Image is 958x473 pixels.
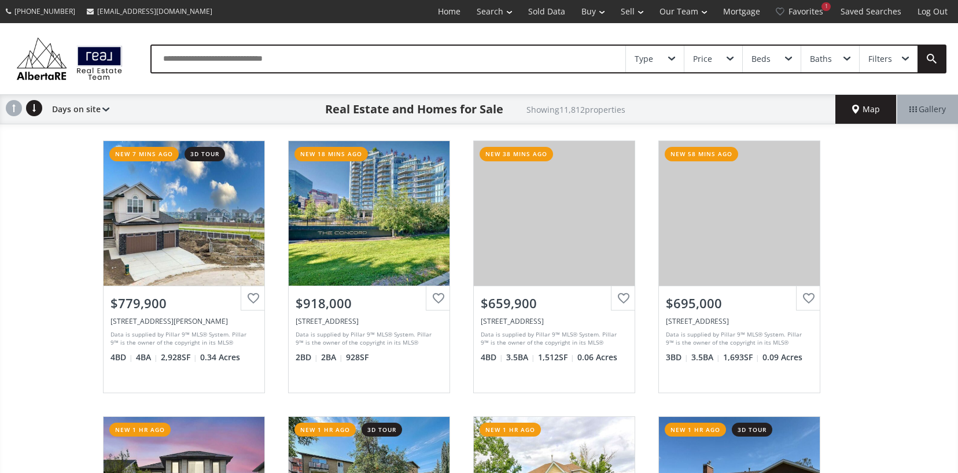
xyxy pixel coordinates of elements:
div: Data is supplied by Pillar 9™ MLS® System. Pillar 9™ is the owner of the copyright in its MLS® Sy... [110,330,255,348]
span: 3.5 BA [506,352,535,363]
a: new 18 mins ago$918,000[STREET_ADDRESS]Data is supplied by Pillar 9™ MLS® System. Pillar 9™ is th... [277,129,462,404]
div: $918,000 [296,294,443,312]
span: 0.09 Acres [762,352,802,363]
img: Logo [12,35,127,83]
div: $779,900 [110,294,257,312]
div: 1 [821,2,831,11]
span: [EMAIL_ADDRESS][DOMAIN_NAME] [97,6,212,16]
div: 898 Evanston Drive NW, Calgary, AB T3P 0B1 [666,316,813,326]
div: Map [835,95,897,124]
span: 4 BD [481,352,503,363]
div: Data is supplied by Pillar 9™ MLS® System. Pillar 9™ is the owner of the copyright in its MLS® Sy... [666,330,810,348]
div: $659,900 [481,294,628,312]
span: 2 BA [321,352,343,363]
h2: Showing 11,812 properties [526,105,625,114]
div: Filters [868,55,892,63]
div: Days on site [46,95,109,124]
span: 1,693 SF [723,352,760,363]
span: 1,512 SF [538,352,574,363]
h1: Real Estate and Homes for Sale [325,101,503,117]
span: Map [852,104,880,115]
span: 928 SF [346,352,369,363]
span: 2 BD [296,352,318,363]
div: Baths [810,55,832,63]
div: Data is supplied by Pillar 9™ MLS® System. Pillar 9™ is the owner of the copyright in its MLS® Sy... [296,330,440,348]
a: [EMAIL_ADDRESS][DOMAIN_NAME] [81,1,218,22]
div: $695,000 [666,294,813,312]
div: 48 Auburn Bay Crescent SE, Calgary, AB T3M 0K4 [481,316,628,326]
div: Data is supplied by Pillar 9™ MLS® System. Pillar 9™ is the owner of the copyright in its MLS® Sy... [481,330,625,348]
span: 3 BD [666,352,688,363]
div: Gallery [897,95,958,124]
a: new 58 mins ago$695,000[STREET_ADDRESS]Data is supplied by Pillar 9™ MLS® System. Pillar 9™ is th... [647,129,832,404]
span: Gallery [909,104,946,115]
span: 4 BA [136,352,158,363]
div: Price [693,55,712,63]
div: 40 North Bridges Court, Langdon, AB T0J 1X3 [110,316,257,326]
span: 0.34 Acres [200,352,240,363]
span: 2,928 SF [161,352,197,363]
span: 4 BD [110,352,133,363]
div: 738 1 Avenue SW #302, Calgary, AB T2P 5G8 [296,316,443,326]
span: 3.5 BA [691,352,720,363]
span: [PHONE_NUMBER] [14,6,75,16]
span: 0.06 Acres [577,352,617,363]
div: Beds [751,55,771,63]
a: new 7 mins ago3d tour$779,900[STREET_ADDRESS][PERSON_NAME]Data is supplied by Pillar 9™ MLS® Syst... [91,129,277,404]
div: Type [635,55,653,63]
a: new 38 mins ago$659,900[STREET_ADDRESS]Data is supplied by Pillar 9™ MLS® System. Pillar 9™ is th... [462,129,647,404]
